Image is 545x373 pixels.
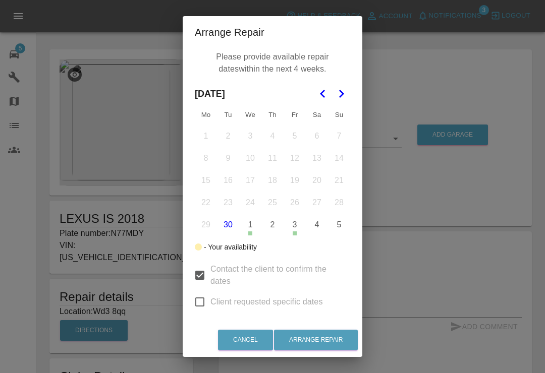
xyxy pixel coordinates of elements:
[195,83,225,105] span: [DATE]
[217,170,239,191] button: Tuesday, September 16th, 2025
[195,214,216,235] button: Monday, September 29th, 2025
[306,105,328,125] th: Saturday
[306,170,328,191] button: Saturday, September 20th, 2025
[328,105,350,125] th: Sunday
[306,126,328,147] button: Saturday, September 6th, 2025
[195,105,217,125] th: Monday
[306,148,328,169] button: Saturday, September 13th, 2025
[329,126,350,147] button: Sunday, September 7th, 2025
[284,192,305,213] button: Friday, September 26th, 2025
[200,48,345,78] p: Please provide available repair dates within the next 4 weeks.
[240,192,261,213] button: Wednesday, September 24th, 2025
[217,126,239,147] button: Tuesday, September 2nd, 2025
[284,148,305,169] button: Friday, September 12th, 2025
[262,192,283,213] button: Thursday, September 25th, 2025
[240,170,261,191] button: Wednesday, September 17th, 2025
[210,263,342,287] span: Contact the client to confirm the dates
[195,170,216,191] button: Monday, September 15th, 2025
[195,148,216,169] button: Monday, September 8th, 2025
[195,126,216,147] button: Monday, September 1st, 2025
[261,105,284,125] th: Thursday
[329,148,350,169] button: Sunday, September 14th, 2025
[274,330,358,350] button: Arrange Repair
[262,170,283,191] button: Thursday, September 18th, 2025
[262,214,283,235] button: Thursday, October 2nd, 2025
[329,192,350,213] button: Sunday, September 28th, 2025
[239,105,261,125] th: Wednesday
[284,105,306,125] th: Friday
[210,296,323,308] span: Client requested specific dates
[306,192,328,213] button: Saturday, September 27th, 2025
[262,126,283,147] button: Thursday, September 4th, 2025
[217,105,239,125] th: Tuesday
[284,170,305,191] button: Friday, September 19th, 2025
[195,105,350,236] table: September 2025
[217,192,239,213] button: Tuesday, September 23rd, 2025
[306,214,328,235] button: Saturday, October 4th, 2025
[262,148,283,169] button: Thursday, September 11th, 2025
[284,126,305,147] button: Friday, September 5th, 2025
[240,214,261,235] button: Wednesday, October 1st, 2025
[183,16,362,48] h2: Arrange Repair
[332,85,350,103] button: Go to the Next Month
[217,148,239,169] button: Tuesday, September 9th, 2025
[218,330,273,350] button: Cancel
[284,214,305,235] button: Friday, October 3rd, 2025
[329,170,350,191] button: Sunday, September 21st, 2025
[240,148,261,169] button: Wednesday, September 10th, 2025
[329,214,350,235] button: Sunday, October 5th, 2025
[195,192,216,213] button: Monday, September 22nd, 2025
[204,241,257,253] div: - Your availability
[240,126,261,147] button: Wednesday, September 3rd, 2025
[314,85,332,103] button: Go to the Previous Month
[217,214,239,235] button: Today, Tuesday, September 30th, 2025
